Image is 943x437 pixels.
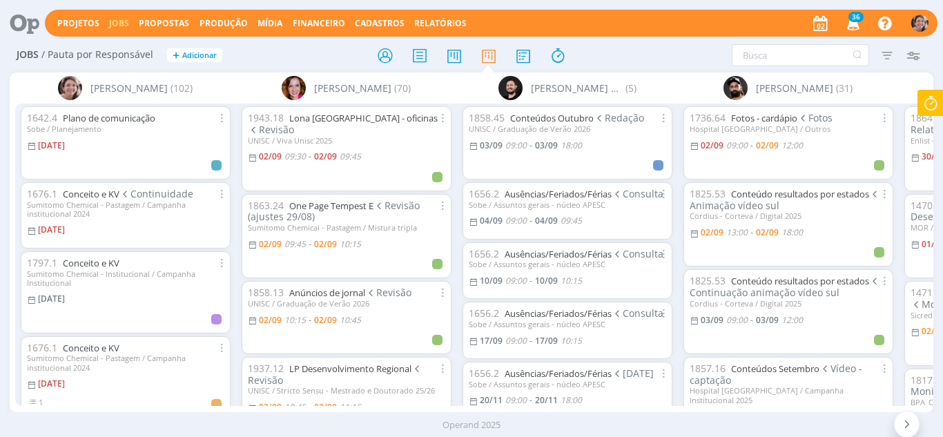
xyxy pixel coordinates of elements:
[248,286,284,299] span: 1858.13
[612,187,664,200] span: Consulta
[248,362,423,387] span: Revisão
[469,260,666,269] div: Sobe / Assuntos gerais - núcleo APESC
[17,49,39,61] span: Jobs
[41,49,153,61] span: / Pauta por Responsável
[594,111,645,124] span: Redação
[469,367,499,380] span: 1656.2
[535,335,558,347] : 17/09
[756,81,833,95] span: [PERSON_NAME]
[726,226,748,238] : 13:00
[248,299,445,308] div: UNISC / Graduação de Verão 2026
[690,274,726,287] span: 1825.53
[531,81,623,95] span: [PERSON_NAME] Granata
[690,362,863,387] span: Vídeo - captação
[39,397,43,407] span: 1
[284,150,306,162] : 09:30
[27,341,57,354] span: 1676.1
[248,386,445,395] div: UNISC / Stricto Sensu - Mestrado e Doutorado 25/26
[529,142,532,150] : -
[57,17,99,29] a: Projetos
[259,314,282,326] : 02/09
[314,81,391,95] span: [PERSON_NAME]
[340,238,361,250] : 10:15
[469,124,666,133] div: UNISC / Graduação de Verão 2026
[248,136,445,145] div: UNISC / Viva Unisc 2025
[469,307,499,320] span: 1656.2
[314,150,337,162] : 02/09
[756,314,779,326] : 03/09
[731,275,869,287] a: Conteúdo resultados por estados
[836,81,853,95] span: (31)
[289,362,411,375] a: LP Desenvolvimento Regional
[723,76,748,100] img: B
[63,257,119,269] a: Conceito e KV
[27,111,57,124] span: 1642.4
[480,335,503,347] : 17/09
[529,396,532,405] : -
[911,373,941,387] span: 1817.2
[732,44,869,66] input: Busca
[365,286,412,299] span: Revisão
[248,199,284,212] span: 1863.24
[505,307,612,320] a: Ausências/Feriados/Férias
[284,314,306,326] : 10:15
[726,314,748,326] : 09:00
[309,403,311,411] : -
[469,111,505,124] span: 1858.45
[314,238,337,250] : 02/09
[139,17,189,29] span: Propostas
[561,215,582,226] : 09:45
[38,293,65,304] : [DATE]
[756,139,779,151] : 02/09
[105,18,133,29] button: Jobs
[690,187,881,212] span: Animação vídeo sul
[731,188,869,200] a: Conteúdo resultados por estados
[690,124,887,133] div: Hospital [GEOGRAPHIC_DATA] / Outros
[535,215,558,226] : 04/09
[480,139,503,151] : 03/09
[469,247,499,260] span: 1656.2
[195,18,252,29] button: Produção
[38,378,65,389] : [DATE]
[53,18,104,29] button: Projetos
[731,362,819,375] a: Conteúdos Setembro
[911,11,929,35] button: A
[200,17,248,29] a: Produção
[561,139,582,151] : 18:00
[781,226,803,238] : 18:00
[505,367,612,380] a: Ausências/Feriados/Férias
[27,124,224,133] div: Sobe / Planejamento
[535,275,558,287] : 10/09
[58,76,82,100] img: A
[135,18,193,29] button: Propostas
[505,275,527,287] : 09:00
[510,112,594,124] a: Conteúdos Outubro
[27,200,224,218] div: Sumitomo Chemical - Pastagem / Campanha institucional 2024
[612,307,664,320] span: Consulta
[690,299,887,308] div: Cordius - Corteva / Digital 2025
[469,187,499,200] span: 1656.2
[293,17,345,29] a: Financeiro
[173,48,179,63] span: +
[248,223,445,232] div: Sumitomo Chemical - Pastagem / Mistura tripla
[309,240,311,249] : -
[259,401,282,413] : 02/09
[505,335,527,347] : 09:00
[561,335,582,347] : 10:15
[529,337,532,345] : -
[314,314,337,326] : 02/09
[257,17,282,29] a: Mídia
[259,238,282,250] : 02/09
[505,188,612,200] a: Ausências/Feriados/Férias
[756,226,779,238] : 02/09
[701,139,723,151] : 02/09
[309,153,311,161] : -
[731,112,797,124] a: Fotos - cardápio
[469,320,666,329] div: Sobe / Assuntos gerais - núcleo APESC
[690,187,726,200] span: 1825.53
[340,401,361,413] : 11:15
[750,142,753,150] : -
[63,112,155,124] a: Plano de comunicação
[314,401,337,413] : 02/09
[355,17,405,29] span: Cadastros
